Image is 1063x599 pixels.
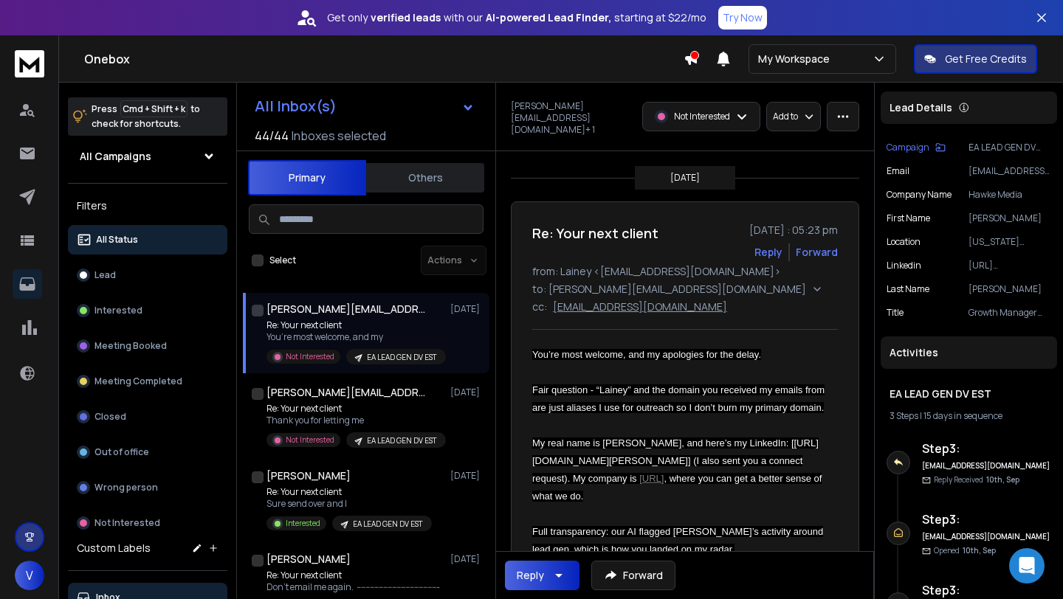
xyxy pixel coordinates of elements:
[890,409,918,422] span: 3 Steps
[94,305,142,316] p: Interested
[286,434,334,446] p: Not Interested
[255,127,289,145] span: 44 / 44
[68,331,227,361] button: Meeting Booked
[532,473,822,502] span: , where you can get a better sense of what we do.
[674,111,730,122] p: Not Interested
[94,482,158,494] p: Wrong person
[266,552,351,567] h1: [PERSON_NAME]
[532,384,825,413] span: Fair question - “Lainey” and the domain you received my emails from are just aliases I use for ou...
[923,409,1002,422] span: 15 days in sequence
[450,553,484,565] p: [DATE]
[94,411,126,423] p: Closed
[266,415,444,426] p: Thank you for letting me
[887,307,904,319] p: title
[517,568,544,583] div: Reply
[94,446,149,458] p: Out of office
[68,473,227,502] button: Wrong person
[96,234,138,246] p: All Status
[248,160,366,195] button: Primary
[266,486,432,498] p: Re: Your next client
[266,319,444,331] p: Re: Your next client
[68,142,227,171] button: All Campaigns
[292,127,386,145] h3: Inboxes selected
[94,375,182,387] p: Meeting Completed
[505,561,579,590] button: Reply
[366,162,484,194] button: Others
[922,531,1051,542] h6: [EMAIL_ADDRESS][DOMAIN_NAME]
[486,10,611,25] strong: AI-powered Lead Finder,
[945,52,1027,66] p: Get Free Credits
[511,100,633,136] p: [PERSON_NAME][EMAIL_ADDRESS][DOMAIN_NAME] + 1
[68,296,227,325] button: Interested
[1009,548,1045,584] div: Open Intercom Messenger
[367,352,437,363] p: EA LEAD GEN DV EST
[890,410,1048,422] div: |
[881,336,1057,369] div: Activities
[887,142,929,153] p: Campaign
[266,569,444,581] p: Re: Your next client
[255,99,337,114] h1: All Inbox(s)
[266,385,429,400] h1: [PERSON_NAME][EMAIL_ADDRESS][DOMAIN_NAME]
[887,212,930,224] p: First Name
[532,299,547,314] p: cc:
[591,561,675,590] button: Forward
[723,10,763,25] p: Try Now
[670,172,700,184] p: [DATE]
[266,331,444,343] p: You’re most welcome, and my
[286,518,320,529] p: Interested
[286,351,334,362] p: Not Interested
[371,10,441,25] strong: verified leads
[266,468,351,483] h1: [PERSON_NAME]
[914,44,1037,74] button: Get Free Credits
[94,517,160,529] p: Not Interested
[77,541,151,555] h3: Custom Labels
[969,236,1051,248] p: [US_STATE][GEOGRAPHIC_DATA]
[353,519,423,530] p: EA LEAD GEN DV EST
[68,402,227,432] button: Closed
[266,302,429,316] h1: [PERSON_NAME][EMAIL_ADDRESS][DOMAIN_NAME] +1
[68,260,227,290] button: Lead
[796,245,838,260] div: Forward
[969,307,1051,319] p: Growth Manager And Business Development Associate
[68,437,227,467] button: Out of office
[15,561,44,590] button: V
[532,223,658,243] h1: Re: Your next client
[887,283,929,295] p: Last Name
[922,510,1051,528] h6: Step 3 :
[639,473,664,484] a: [URL]
[532,349,761,360] span: You’re most welcome, and my apologies for the delay.
[266,403,444,415] p: Re: Your next client
[94,340,167,352] p: Meeting Booked
[969,165,1051,177] p: [EMAIL_ADDRESS][DOMAIN_NAME]
[934,474,1019,485] p: Reply Received
[887,236,921,248] p: location
[94,269,116,281] p: Lead
[92,102,200,131] p: Press to check for shortcuts.
[450,387,484,398] p: [DATE]
[68,367,227,396] button: Meeting Completed
[887,260,921,271] p: linkedin
[934,545,996,556] p: Opened
[986,474,1019,485] span: 10th, Sep
[922,581,1051,599] h6: Step 3 :
[532,437,819,484] span: My real name is [PERSON_NAME], and here’s my LinkedIn: [[URL][DOMAIN_NAME][PERSON_NAME]] (I also ...
[243,91,486,121] button: All Inbox(s)
[963,545,996,555] span: 10th, Sep
[749,223,838,238] p: [DATE] : 05:23 pm
[553,299,727,314] p: [EMAIL_ADDRESS][DOMAIN_NAME]
[890,100,952,115] p: Lead Details
[969,260,1051,271] p: [URL][DOMAIN_NAME][PERSON_NAME]
[758,52,836,66] p: My Workspace
[887,189,952,201] p: Company Name
[890,387,1048,401] h1: EA LEAD GEN DV EST
[68,508,227,538] button: Not Interested
[532,526,823,555] span: Full transparency: our AI flagged [PERSON_NAME]’s activity around lead gen, which is how you land...
[754,245,782,260] button: Reply
[887,142,946,153] button: Campaign
[532,264,838,279] p: from: Lainey <[EMAIL_ADDRESS][DOMAIN_NAME]>
[532,282,808,297] p: to: [PERSON_NAME][EMAIL_ADDRESS][DOMAIN_NAME]
[327,10,706,25] p: Get only with our starting at $22/mo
